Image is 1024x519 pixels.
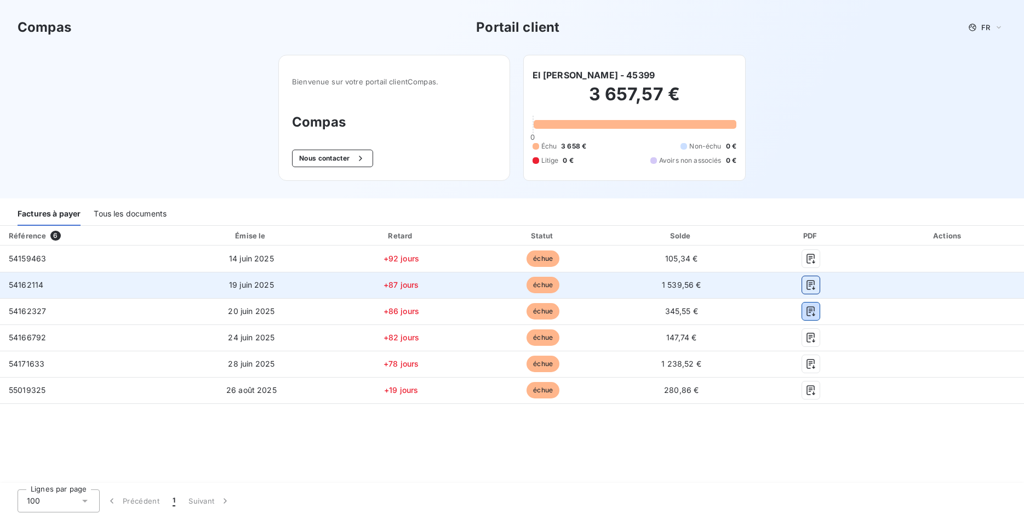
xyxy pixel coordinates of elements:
span: échue [527,277,559,293]
div: Tous les documents [94,203,167,226]
span: 345,55 € [665,306,698,316]
span: 54171633 [9,359,44,368]
span: 26 août 2025 [226,385,277,395]
span: Litige [541,156,559,166]
span: +92 jours [384,254,419,263]
span: 147,74 € [666,333,696,342]
button: Nous contacter [292,150,373,167]
span: 54166792 [9,333,46,342]
span: FR [981,23,990,32]
span: 100 [27,495,40,506]
span: échue [527,382,559,398]
span: +78 jours [384,359,419,368]
span: +82 jours [384,333,419,342]
span: Non-échu [689,141,721,151]
div: Référence [9,231,46,240]
span: 14 juin 2025 [229,254,274,263]
span: +86 jours [384,306,419,316]
span: 24 juin 2025 [228,333,274,342]
span: 54162327 [9,306,46,316]
div: PDF [752,230,870,241]
div: Statut [475,230,611,241]
span: échue [527,250,559,267]
span: 0 € [563,156,573,166]
span: échue [527,303,559,320]
span: Échu [541,141,557,151]
div: Solde [615,230,747,241]
h3: Compas [292,112,496,132]
span: Bienvenue sur votre portail client Compas . [292,77,496,86]
div: Factures à payer [18,203,81,226]
button: 1 [166,489,182,512]
h2: 3 657,57 € [533,83,737,116]
span: 54159463 [9,254,46,263]
div: Retard [331,230,471,241]
span: 280,86 € [664,385,699,395]
h3: Portail client [476,18,559,37]
span: +87 jours [384,280,419,289]
div: Émise le [175,230,327,241]
span: 20 juin 2025 [228,306,274,316]
span: 55019325 [9,385,45,395]
span: 19 juin 2025 [229,280,274,289]
span: 1 238,52 € [661,359,701,368]
span: 6 [50,231,60,241]
span: 0 € [726,156,736,166]
span: 3 658 € [561,141,586,151]
h3: Compas [18,18,71,37]
span: échue [527,356,559,372]
span: 0 [530,133,535,141]
span: 1 539,56 € [662,280,701,289]
span: 54162114 [9,280,43,289]
span: 28 juin 2025 [228,359,274,368]
span: +19 jours [384,385,418,395]
span: 0 € [726,141,736,151]
span: échue [527,329,559,346]
span: 105,34 € [665,254,697,263]
span: Avoirs non associés [659,156,722,166]
h6: EI [PERSON_NAME] - 45399 [533,69,655,82]
button: Suivant [182,489,237,512]
div: Actions [874,230,1022,241]
button: Précédent [100,489,166,512]
span: 1 [173,495,175,506]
